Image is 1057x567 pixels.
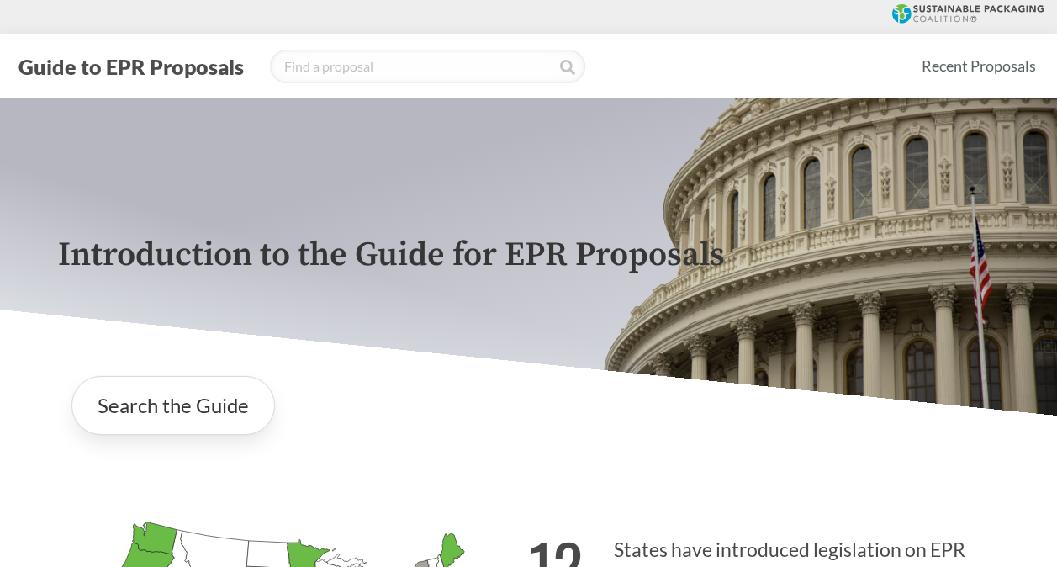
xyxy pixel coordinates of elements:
[58,236,1000,274] p: Introduction to the Guide for EPR Proposals
[270,50,585,83] input: Find a proposal
[13,53,249,80] button: Guide to EPR Proposals
[71,376,275,435] a: Search the Guide
[914,47,1044,85] a: Recent Proposals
